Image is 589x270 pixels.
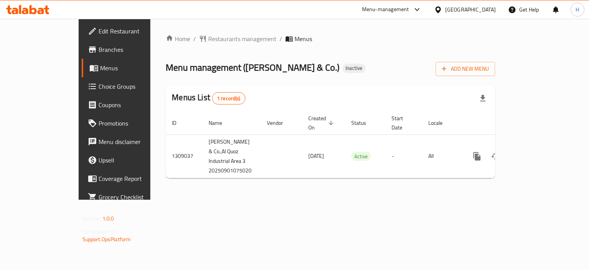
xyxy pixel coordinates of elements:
th: Actions [462,111,548,135]
a: Upsell [82,151,177,169]
li: / [193,34,196,43]
a: Promotions [82,114,177,133]
span: [DATE] [308,151,324,161]
button: Change Status [486,147,505,166]
div: [GEOGRAPHIC_DATA] [445,5,496,14]
span: H [576,5,579,14]
td: 1309037 [166,134,202,178]
span: Active [351,152,371,161]
button: Add New Menu [436,62,495,76]
td: [PERSON_NAME] & Co.,Al Quoz Industrial Area 3 20250901075020 [202,134,261,178]
td: All [422,134,462,178]
a: Choice Groups [82,77,177,96]
span: Name [209,118,232,128]
span: Edit Restaurant [99,27,171,36]
button: more [468,147,486,166]
a: Edit Restaurant [82,22,177,40]
span: Status [351,118,376,128]
a: Menus [82,59,177,77]
span: ID [172,118,186,128]
div: Total records count [212,92,245,104]
span: Locale [428,118,452,128]
span: Start Date [392,114,413,132]
a: Menu disclaimer [82,133,177,151]
div: Menu-management [362,5,409,14]
div: Export file [474,89,492,108]
td: - [385,134,422,178]
span: Menu disclaimer [99,137,171,146]
span: Grocery Checklist [99,192,171,202]
span: 1 record(s) [212,95,245,102]
table: enhanced table [166,111,548,178]
span: Upsell [99,156,171,165]
span: Restaurants management [208,34,276,43]
span: 1.0.0 [102,214,114,224]
span: Version: [82,214,101,224]
a: Restaurants management [199,34,276,43]
span: Promotions [99,119,171,128]
a: Branches [82,40,177,59]
span: Inactive [342,65,365,71]
span: Menus [294,34,312,43]
span: Coverage Report [99,174,171,183]
nav: breadcrumb [166,34,495,43]
span: Get support on: [82,227,118,237]
span: Menus [100,63,171,73]
span: Created On [308,114,336,132]
span: Add New Menu [442,64,489,74]
a: Coverage Report [82,169,177,188]
span: Vendor [267,118,293,128]
a: Grocery Checklist [82,188,177,206]
li: / [280,34,282,43]
span: Choice Groups [99,82,171,91]
span: Menu management ( [PERSON_NAME] & Co. ) [166,59,339,76]
div: Inactive [342,64,365,73]
a: Home [166,34,190,43]
span: Branches [99,45,171,54]
span: Coupons [99,100,171,109]
a: Support.OpsPlatform [82,234,131,244]
h2: Menus List [172,92,245,104]
a: Coupons [82,96,177,114]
